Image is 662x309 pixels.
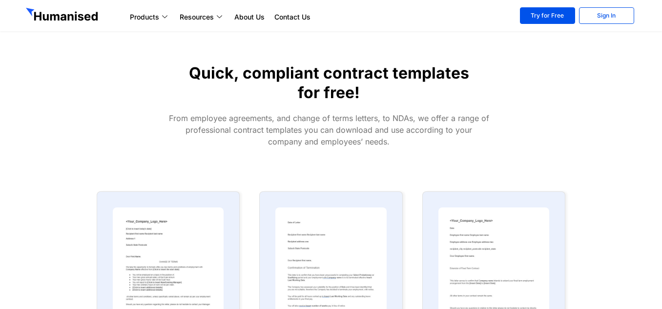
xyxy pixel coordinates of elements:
[229,11,269,23] a: About Us
[269,11,315,23] a: Contact Us
[579,7,634,24] a: Sign In
[26,8,100,23] img: GetHumanised Logo
[520,7,575,24] a: Try for Free
[168,112,490,147] div: From employee agreements, and change of terms letters, to NDAs, we offer a range of professional ...
[125,11,175,23] a: Products
[186,63,472,103] h1: Quick, compliant contract templates for free!
[175,11,229,23] a: Resources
